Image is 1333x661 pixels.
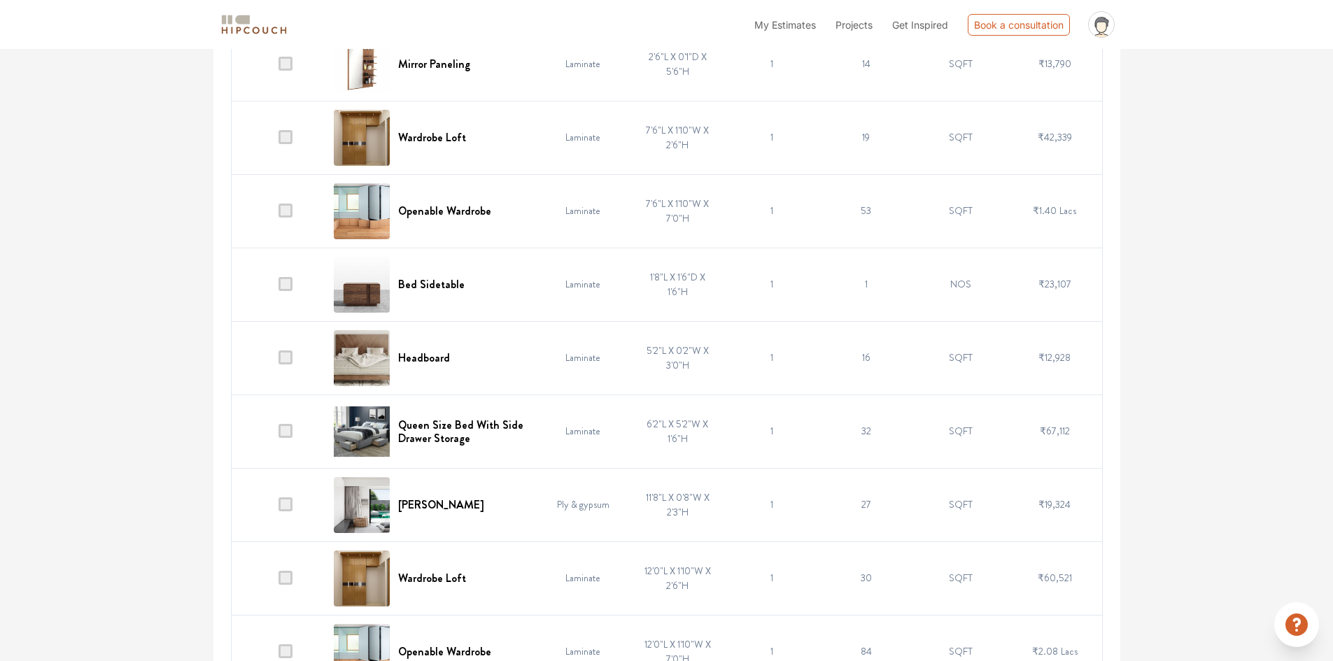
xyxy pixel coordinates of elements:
td: SQFT [913,395,1008,468]
td: 30 [819,541,913,615]
h6: Bed Sidetable [398,278,465,291]
td: 1 [725,248,819,321]
td: 1'8"L X 1'6"D X 1'6"H [630,248,725,321]
td: 32 [819,395,913,468]
td: SQFT [913,321,1008,395]
td: 27 [819,468,913,541]
td: 1 [819,248,913,321]
img: Openable Wardrobe [334,183,390,239]
img: Queen Size Bed With Side Drawer Storage [334,404,390,460]
img: Wardrobe Loft [334,550,390,606]
td: 7'6"L X 1'10"W X 7'0"H [630,174,725,248]
h6: Headboard [398,351,450,364]
td: SQFT [913,27,1008,101]
td: 1 [725,468,819,541]
span: ₹12,928 [1038,350,1071,364]
span: ₹2.08 [1032,644,1058,658]
td: Laminate [536,395,630,468]
td: 1 [725,395,819,468]
td: 5'2"L X 0'2"W X 3'0"H [630,321,725,395]
td: 1 [725,321,819,395]
td: 16 [819,321,913,395]
span: ₹60,521 [1038,571,1072,585]
td: 6'2"L X 5'2"W X 1'6"H [630,395,725,468]
td: 1 [725,101,819,174]
h6: Wardrobe Loft [398,571,466,585]
img: Curtain Pelmet [334,477,390,533]
td: 1 [725,174,819,248]
td: Laminate [536,541,630,615]
span: Get Inspired [892,19,948,31]
td: 14 [819,27,913,101]
span: ₹19,324 [1038,497,1071,511]
h6: Queen Size Bed With Side Drawer Storage [398,418,528,445]
td: SQFT [913,174,1008,248]
div: Book a consultation [968,14,1070,36]
span: ₹42,339 [1038,130,1072,144]
h6: Openable Wardrobe [398,645,491,658]
img: Bed Sidetable [334,257,390,313]
span: Projects [835,19,873,31]
h6: [PERSON_NAME] [398,498,484,511]
td: 1 [725,541,819,615]
span: ₹13,790 [1038,57,1071,71]
td: Laminate [536,27,630,101]
td: 11'8"L X 0'8"W X 2'3"H [630,468,725,541]
span: Lacs [1059,204,1076,218]
span: ₹67,112 [1040,424,1070,438]
td: 7'6"L X 1'10"W X 2'6"H [630,101,725,174]
h6: Openable Wardrobe [398,204,491,218]
img: Mirror Paneling [334,36,390,92]
td: SQFT [913,541,1008,615]
td: Laminate [536,101,630,174]
span: logo-horizontal.svg [219,9,289,41]
td: Laminate [536,174,630,248]
img: logo-horizontal.svg [219,13,289,37]
span: ₹1.40 [1033,204,1057,218]
span: My Estimates [754,19,816,31]
h6: Wardrobe Loft [398,131,466,144]
td: 2'6"L X 0'1"D X 5'6"H [630,27,725,101]
td: 19 [819,101,913,174]
td: 53 [819,174,913,248]
h6: Mirror Paneling [398,57,470,71]
td: Laminate [536,248,630,321]
td: SQFT [913,468,1008,541]
img: Wardrobe Loft [334,110,390,166]
td: 12'0"L X 1'10"W X 2'6"H [630,541,725,615]
td: Ply & gypsum [536,468,630,541]
img: Headboard [334,330,390,386]
span: Lacs [1061,644,1078,658]
td: 1 [725,27,819,101]
span: ₹23,107 [1038,277,1071,291]
td: NOS [913,248,1008,321]
td: Laminate [536,321,630,395]
td: SQFT [913,101,1008,174]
